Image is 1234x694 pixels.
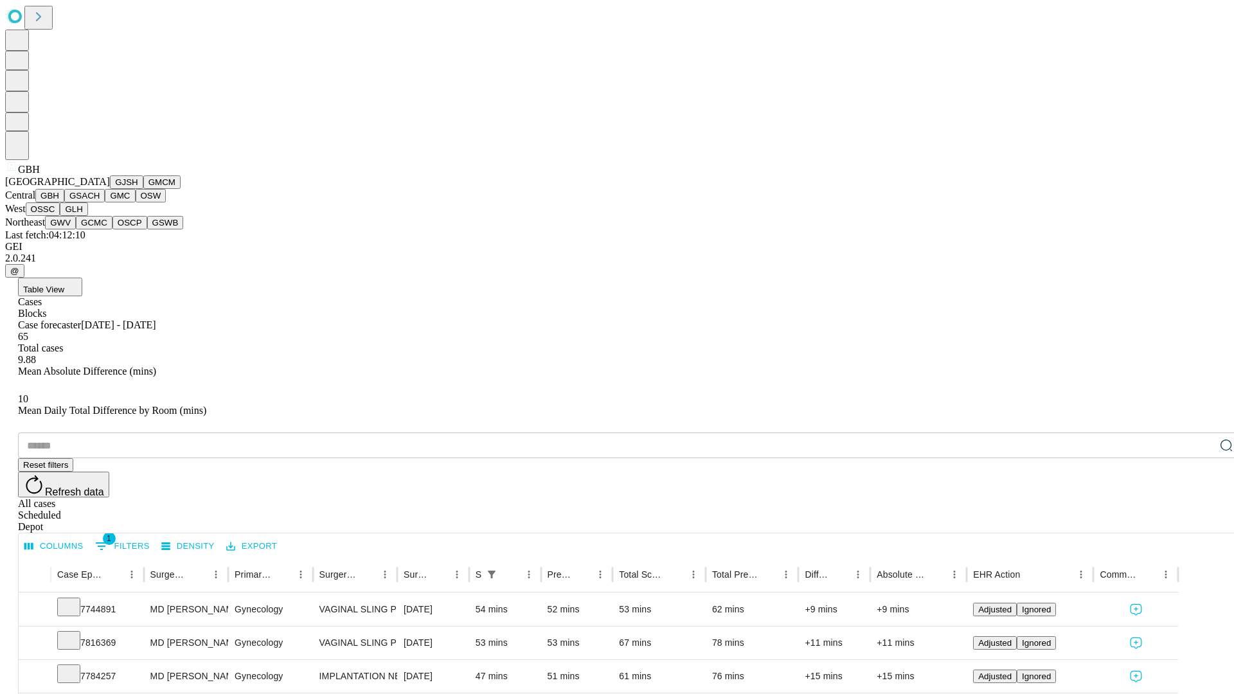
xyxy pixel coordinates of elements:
button: Expand [25,632,44,655]
span: Last fetch: 04:12:10 [5,229,85,240]
span: 65 [18,331,28,342]
div: Surgeon Name [150,569,188,580]
div: 67 mins [619,627,699,659]
button: Sort [274,565,292,583]
span: Ignored [1022,672,1051,681]
button: OSCP [112,216,147,229]
div: VAGINAL SLING PROCEDURE FOR [MEDICAL_DATA] [319,627,391,659]
button: Menu [292,565,310,583]
button: Ignored [1017,636,1056,650]
div: 53 mins [619,593,699,626]
div: EHR Action [973,569,1020,580]
span: Mean Daily Total Difference by Room (mins) [18,405,206,416]
span: 10 [18,393,28,404]
button: Menu [448,565,466,583]
button: Menu [123,565,141,583]
div: +11 mins [805,627,864,659]
div: [DATE] [404,593,463,626]
div: 1 active filter [483,565,501,583]
div: 76 mins [712,660,792,693]
button: Table View [18,278,82,296]
div: Comments [1100,569,1137,580]
span: 1 [103,532,116,545]
span: Adjusted [978,638,1012,648]
button: Menu [1072,565,1090,583]
div: +11 mins [877,627,960,659]
button: GMCM [143,175,181,189]
span: Mean Absolute Difference (mins) [18,366,156,377]
button: Menu [777,565,795,583]
button: Sort [831,565,849,583]
span: Case forecaster [18,319,81,330]
button: Sort [666,565,684,583]
button: Sort [358,565,376,583]
div: 2.0.241 [5,253,1229,264]
button: GSACH [64,189,105,202]
div: 61 mins [619,660,699,693]
div: MD [PERSON_NAME] [PERSON_NAME] [150,660,222,693]
div: GEI [5,241,1229,253]
button: Menu [945,565,963,583]
span: Ignored [1022,605,1051,614]
button: Adjusted [973,603,1017,616]
button: GLH [60,202,87,216]
span: West [5,203,26,214]
div: Total Predicted Duration [712,569,758,580]
div: Gynecology [235,593,306,626]
div: MD [PERSON_NAME] [PERSON_NAME] [150,627,222,659]
button: Sort [189,565,207,583]
div: Surgery Date [404,569,429,580]
button: Menu [376,565,394,583]
span: Reset filters [23,460,68,470]
span: Refresh data [45,486,104,497]
button: GJSH [110,175,143,189]
span: GBH [18,164,40,175]
button: Menu [684,565,702,583]
div: 47 mins [476,660,535,693]
span: [DATE] - [DATE] [81,319,156,330]
div: 53 mins [476,627,535,659]
button: OSSC [26,202,60,216]
div: 7784257 [57,660,138,693]
div: +15 mins [877,660,960,693]
button: Ignored [1017,603,1056,616]
button: Expand [25,666,44,688]
button: Sort [1021,565,1039,583]
button: GBH [35,189,64,202]
button: Menu [1157,565,1175,583]
span: Table View [23,285,64,294]
button: Sort [502,565,520,583]
div: Case Epic Id [57,569,103,580]
div: Difference [805,569,830,580]
span: Total cases [18,343,63,353]
button: GMC [105,189,135,202]
button: Show filters [483,565,501,583]
span: Central [5,190,35,200]
div: +9 mins [805,593,864,626]
button: Select columns [21,537,87,556]
div: 52 mins [548,593,607,626]
button: Sort [927,565,945,583]
div: Surgery Name [319,569,357,580]
button: GCMC [76,216,112,229]
button: Menu [849,565,867,583]
span: Adjusted [978,605,1012,614]
button: Menu [207,565,225,583]
button: Menu [520,565,538,583]
div: 62 mins [712,593,792,626]
button: Export [223,537,280,556]
div: Total Scheduled Duration [619,569,665,580]
button: GWV [45,216,76,229]
span: Northeast [5,217,45,227]
button: Refresh data [18,472,109,497]
div: IMPLANTATION NEUROSTIMULATOR SACRAL NERVE [319,660,391,693]
button: Sort [573,565,591,583]
div: 7816369 [57,627,138,659]
span: Ignored [1022,638,1051,648]
div: Gynecology [235,660,306,693]
span: Adjusted [978,672,1012,681]
button: Expand [25,599,44,621]
button: Show filters [92,536,153,556]
div: Predicted In Room Duration [548,569,573,580]
button: OSW [136,189,166,202]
